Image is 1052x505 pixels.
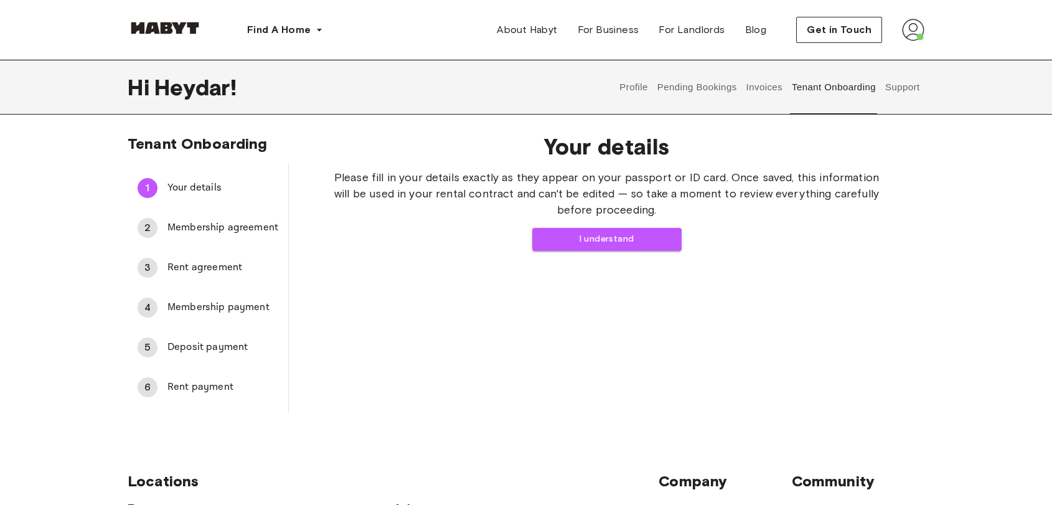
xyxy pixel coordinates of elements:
[618,60,650,115] button: Profile
[154,74,237,100] span: Heydar !
[138,258,157,278] div: 3
[128,472,659,491] span: Locations
[167,340,278,355] span: Deposit payment
[128,372,288,402] div: 6Rent payment
[487,17,567,42] a: About Habyt
[578,22,639,37] span: For Business
[128,333,288,362] div: 5Deposit payment
[247,22,311,37] span: Find A Home
[745,22,767,37] span: Blog
[167,300,278,315] span: Membership payment
[237,17,333,42] button: Find A Home
[138,377,157,397] div: 6
[902,19,924,41] img: avatar
[138,337,157,357] div: 5
[329,133,885,159] span: Your details
[649,17,735,42] a: For Landlords
[883,60,921,115] button: Support
[796,17,882,43] button: Get in Touch
[497,22,557,37] span: About Habyt
[807,22,871,37] span: Get in Touch
[167,220,278,235] span: Membership agreement
[655,60,738,115] button: Pending Bookings
[744,60,784,115] button: Invoices
[128,293,288,323] div: 4Membership payment
[532,228,682,251] button: I understand
[128,253,288,283] div: 3Rent agreement
[659,472,791,491] span: Company
[735,17,777,42] a: Blog
[138,218,157,238] div: 2
[167,181,278,196] span: Your details
[128,173,288,203] div: 1Your details
[167,380,278,395] span: Rent payment
[615,60,924,115] div: user profile tabs
[138,178,157,198] div: 1
[128,213,288,243] div: 2Membership agreement
[128,74,154,100] span: Hi
[167,260,278,275] span: Rent agreement
[138,298,157,318] div: 4
[329,169,885,218] span: Please fill in your details exactly as they appear on your passport or ID card. Once saved, this ...
[568,17,649,42] a: For Business
[659,22,725,37] span: For Landlords
[128,135,268,153] span: Tenant Onboarding
[128,22,202,34] img: Habyt
[792,472,924,491] span: Community
[791,60,878,115] button: Tenant Onboarding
